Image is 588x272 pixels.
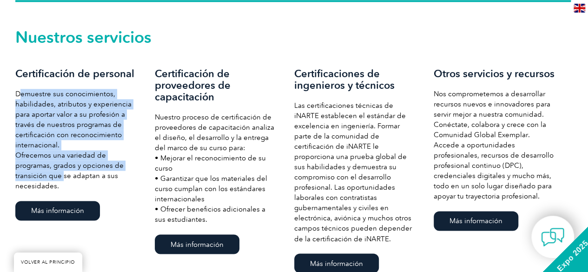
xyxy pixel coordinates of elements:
[21,259,75,265] font: VOLVER AL PRINCIPIO
[15,151,124,190] font: Ofrecemos una variedad de programas, grados y opciones de transición que se adaptan a sus necesid...
[155,234,239,254] a: Más información
[155,67,231,103] font: Certificación de proveedores de capacitación
[541,226,564,249] img: contact-chat.png
[155,205,265,224] font: • Ofrecer beneficios adicionales a sus estudiantes.
[449,217,502,225] font: Más información
[171,240,224,248] font: Más información
[294,67,395,92] font: Certificaciones de ingenieros y técnicos
[15,90,132,149] font: Demuestre sus conocimientos, habilidades, atributos y experiencia para aportar valor a su profesi...
[434,67,555,80] font: Otros servicios y recursos
[294,101,412,243] font: Las certificaciones técnicas de iNARTE establecen el estándar de excelencia en ingeniería. Formar...
[310,259,363,267] font: Más información
[14,252,82,272] a: VOLVER AL PRINCIPIO
[155,174,267,203] font: • Garantizar que los materiales del curso cumplan con los estándares internacionales
[155,154,266,172] font: • Mejorar el reconocimiento de su curso
[574,4,585,13] img: en
[31,206,84,215] font: Más información
[155,113,274,152] font: Nuestro proceso de certificación de proveedores de capacitación analiza el diseño, el desarrollo ...
[15,27,152,47] font: Nuestros servicios
[15,67,134,80] font: Certificación de personal
[15,201,100,220] a: Más información
[434,211,518,231] a: Más información
[434,90,554,200] font: Nos comprometemos a desarrollar recursos nuevos e innovadores para servir mejor a nuestra comunid...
